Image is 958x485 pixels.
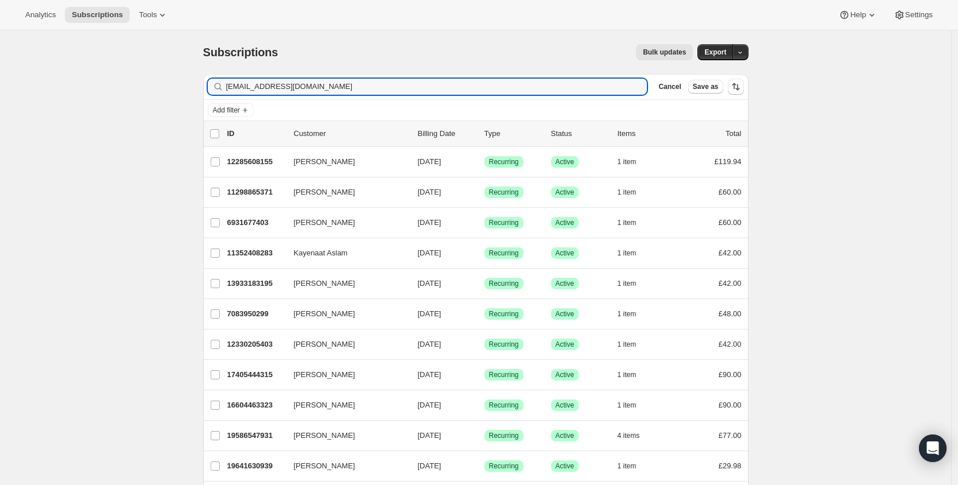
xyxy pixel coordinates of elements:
[287,335,402,354] button: [PERSON_NAME]
[618,428,653,444] button: 4 items
[418,340,441,348] span: [DATE]
[618,279,637,288] span: 1 item
[294,430,355,441] span: [PERSON_NAME]
[294,399,355,411] span: [PERSON_NAME]
[287,153,402,171] button: [PERSON_NAME]
[489,461,519,471] span: Recurring
[556,340,575,349] span: Active
[227,308,285,320] p: 7083950299
[294,187,355,198] span: [PERSON_NAME]
[294,156,355,168] span: [PERSON_NAME]
[704,48,726,57] span: Export
[832,7,884,23] button: Help
[287,457,402,475] button: [PERSON_NAME]
[556,279,575,288] span: Active
[618,215,649,231] button: 1 item
[227,339,285,350] p: 12330205403
[227,276,742,292] div: 13933183195[PERSON_NAME][DATE]SuccessRecurringSuccessActive1 item£42.00
[556,188,575,197] span: Active
[556,249,575,258] span: Active
[618,397,649,413] button: 1 item
[287,305,402,323] button: [PERSON_NAME]
[919,434,947,462] div: Open Intercom Messenger
[556,309,575,319] span: Active
[226,79,647,95] input: Filter subscribers
[227,397,742,413] div: 16604463323[PERSON_NAME][DATE]SuccessRecurringSuccessActive1 item£90.00
[556,401,575,410] span: Active
[618,309,637,319] span: 1 item
[227,247,285,259] p: 11352408283
[618,128,675,139] div: Items
[726,128,741,139] p: Total
[719,279,742,288] span: £42.00
[654,80,685,94] button: Cancel
[227,128,742,139] div: IDCustomerBilling DateTypeStatusItemsTotal
[227,245,742,261] div: 11352408283Kayenaat Aslam[DATE]SuccessRecurringSuccessActive1 item£42.00
[294,128,409,139] p: Customer
[556,218,575,227] span: Active
[418,218,441,227] span: [DATE]
[294,278,355,289] span: [PERSON_NAME]
[287,426,402,445] button: [PERSON_NAME]
[287,183,402,201] button: [PERSON_NAME]
[418,188,441,196] span: [DATE]
[227,128,285,139] p: ID
[227,460,285,472] p: 19641630939
[227,430,285,441] p: 19586547931
[719,249,742,257] span: £42.00
[887,7,940,23] button: Settings
[227,217,285,228] p: 6931677403
[227,156,285,168] p: 12285608155
[618,458,649,474] button: 1 item
[618,245,649,261] button: 1 item
[294,247,348,259] span: Kayenaat Aslam
[227,184,742,200] div: 11298865371[PERSON_NAME][DATE]SuccessRecurringSuccessActive1 item£60.00
[719,188,742,196] span: £60.00
[227,458,742,474] div: 19641630939[PERSON_NAME][DATE]SuccessRecurringSuccessActive1 item£29.98
[618,461,637,471] span: 1 item
[556,157,575,166] span: Active
[618,370,637,379] span: 1 item
[556,370,575,379] span: Active
[556,431,575,440] span: Active
[636,44,693,60] button: Bulk updates
[719,401,742,409] span: £90.00
[489,431,519,440] span: Recurring
[489,279,519,288] span: Recurring
[208,103,254,117] button: Add filter
[294,217,355,228] span: [PERSON_NAME]
[227,306,742,322] div: 7083950299[PERSON_NAME][DATE]SuccessRecurringSuccessActive1 item£48.00
[227,369,285,381] p: 17405444315
[25,10,56,20] span: Analytics
[294,308,355,320] span: [PERSON_NAME]
[618,367,649,383] button: 1 item
[287,396,402,414] button: [PERSON_NAME]
[489,309,519,319] span: Recurring
[227,278,285,289] p: 13933183195
[489,401,519,410] span: Recurring
[693,82,719,91] span: Save as
[618,276,649,292] button: 1 item
[719,370,742,379] span: £90.00
[227,215,742,231] div: 6931677403[PERSON_NAME][DATE]SuccessRecurringSuccessActive1 item£60.00
[227,399,285,411] p: 16604463323
[551,128,608,139] p: Status
[287,366,402,384] button: [PERSON_NAME]
[227,367,742,383] div: 17405444315[PERSON_NAME][DATE]SuccessRecurringSuccessActive1 item£90.00
[213,106,240,115] span: Add filter
[418,401,441,409] span: [DATE]
[227,187,285,198] p: 11298865371
[227,154,742,170] div: 12285608155[PERSON_NAME][DATE]SuccessRecurringSuccessActive1 item£119.94
[658,82,681,91] span: Cancel
[489,157,519,166] span: Recurring
[489,188,519,197] span: Recurring
[719,218,742,227] span: £60.00
[719,461,742,470] span: £29.98
[688,80,723,94] button: Save as
[287,214,402,232] button: [PERSON_NAME]
[489,340,519,349] span: Recurring
[418,249,441,257] span: [DATE]
[618,157,637,166] span: 1 item
[489,249,519,258] span: Recurring
[132,7,175,23] button: Tools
